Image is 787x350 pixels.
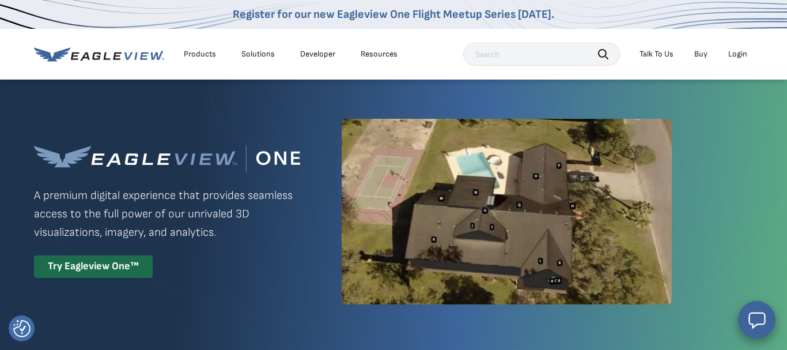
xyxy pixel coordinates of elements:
[463,43,620,66] input: Search
[184,49,216,59] div: Products
[361,49,398,59] div: Resources
[640,49,674,59] div: Talk To Us
[738,301,775,338] button: Open chat window
[300,49,335,59] a: Developer
[13,320,31,337] img: Revisit consent button
[13,320,31,337] button: Consent Preferences
[241,49,275,59] div: Solutions
[694,49,707,59] a: Buy
[34,145,300,172] img: Eagleview One™
[728,49,747,59] div: Login
[233,7,554,21] a: Register for our new Eagleview One Flight Meetup Series [DATE].
[34,186,300,242] p: A premium digital experience that provides seamless access to the full power of our unrivaled 3D ...
[34,255,153,278] div: Try Eagleview One™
